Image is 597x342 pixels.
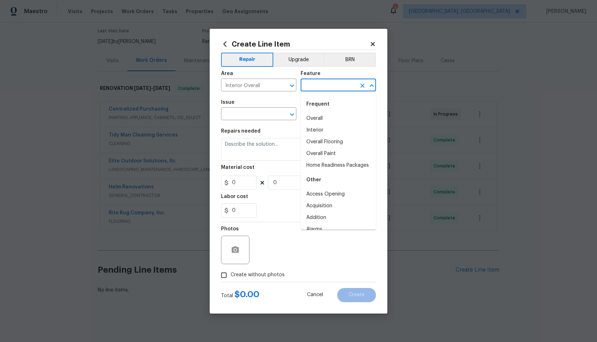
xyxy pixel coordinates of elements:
[287,81,297,91] button: Open
[307,292,323,298] span: Cancel
[221,291,259,299] div: Total
[301,212,376,224] li: Addition
[301,96,376,113] div: Frequent
[301,71,321,76] h5: Feature
[301,113,376,124] li: Overall
[301,171,376,188] div: Other
[287,109,297,119] button: Open
[221,53,273,67] button: Repair
[221,226,239,231] h5: Photos
[221,100,235,105] h5: Issue
[221,40,370,48] h2: Create Line Item
[221,129,260,134] h5: Repairs needed
[349,292,365,298] span: Create
[337,288,376,302] button: Create
[301,136,376,148] li: Overall Flooring
[301,188,376,200] li: Access Opening
[221,194,248,199] h5: Labor cost
[231,271,285,279] span: Create without photos
[301,124,376,136] li: Interior
[221,71,233,76] h5: Area
[235,290,259,299] span: $ 0.00
[301,224,376,235] li: Alarms
[301,148,376,160] li: Overall Paint
[221,165,254,170] h5: Material cost
[301,200,376,212] li: Acquisition
[301,160,376,171] li: Home Readiness Packages
[367,81,377,91] button: Close
[296,288,334,302] button: Cancel
[324,53,376,67] button: BRN
[357,81,367,91] button: Clear
[273,53,324,67] button: Upgrade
